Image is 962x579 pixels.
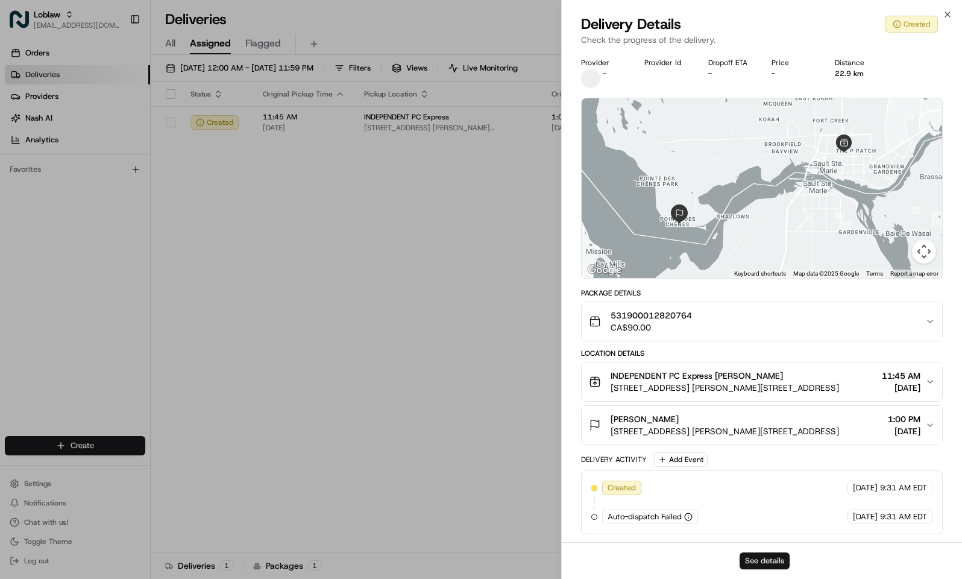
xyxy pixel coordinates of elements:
[581,288,943,298] div: Package Details
[12,49,219,68] p: Welcome 👋
[734,270,786,278] button: Keyboard shortcuts
[120,205,146,214] span: Pylon
[7,171,97,192] a: 📗Knowledge Base
[603,69,606,78] span: -
[611,370,783,382] span: INDEPENDENT PC Express [PERSON_NAME]
[12,116,34,138] img: 1736555255976-a54dd68f-1ca7-489b-9aae-adbdc363a1c4
[85,204,146,214] a: Powered byPylon
[31,78,199,91] input: Clear
[611,413,679,425] span: [PERSON_NAME]
[24,176,92,188] span: Knowledge Base
[882,382,920,394] span: [DATE]
[772,58,816,68] div: Price
[611,382,839,394] span: [STREET_ADDRESS] [PERSON_NAME][STREET_ADDRESS]
[708,58,752,68] div: Dropoff ETA
[582,406,942,445] button: [PERSON_NAME][STREET_ADDRESS] [PERSON_NAME][STREET_ADDRESS]1:00 PM[DATE]
[102,177,112,186] div: 💻
[582,302,942,341] button: 531900012820764CA$90.00
[581,34,943,46] p: Check the progress of the delivery.
[853,511,878,522] span: [DATE]
[644,58,688,68] div: Provider Id
[12,13,36,37] img: Nash
[835,69,879,78] div: 22.9 km
[581,349,943,358] div: Location Details
[611,321,692,334] span: CA$90.00
[611,425,839,437] span: [STREET_ADDRESS] [PERSON_NAME][STREET_ADDRESS]
[97,171,198,192] a: 💻API Documentation
[708,69,752,78] div: -
[654,452,708,467] button: Add Event
[880,511,927,522] span: 9:31 AM EDT
[582,362,942,401] button: INDEPENDENT PC Express [PERSON_NAME][STREET_ADDRESS] [PERSON_NAME][STREET_ADDRESS]11:45 AM[DATE]
[114,176,193,188] span: API Documentation
[853,482,878,493] span: [DATE]
[585,262,624,278] img: Google
[41,128,152,138] div: We're available if you need us!
[888,413,920,425] span: 1:00 PM
[608,482,636,493] span: Created
[581,455,647,464] div: Delivery Activity
[740,552,790,569] button: See details
[608,511,682,522] span: Auto-dispatch Failed
[882,370,920,382] span: 11:45 AM
[793,270,859,277] span: Map data ©2025 Google
[205,119,219,134] button: Start new chat
[772,69,816,78] div: -
[581,58,625,68] div: Provider
[835,58,879,68] div: Distance
[912,239,936,264] button: Map camera controls
[885,16,938,33] button: Created
[581,14,681,34] span: Delivery Details
[611,309,692,321] span: 531900012820764
[890,270,938,277] a: Report a map error
[41,116,198,128] div: Start new chat
[866,270,883,277] a: Terms
[12,177,22,186] div: 📗
[888,425,920,437] span: [DATE]
[880,482,927,493] span: 9:31 AM EDT
[585,262,624,278] a: Open this area in Google Maps (opens a new window)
